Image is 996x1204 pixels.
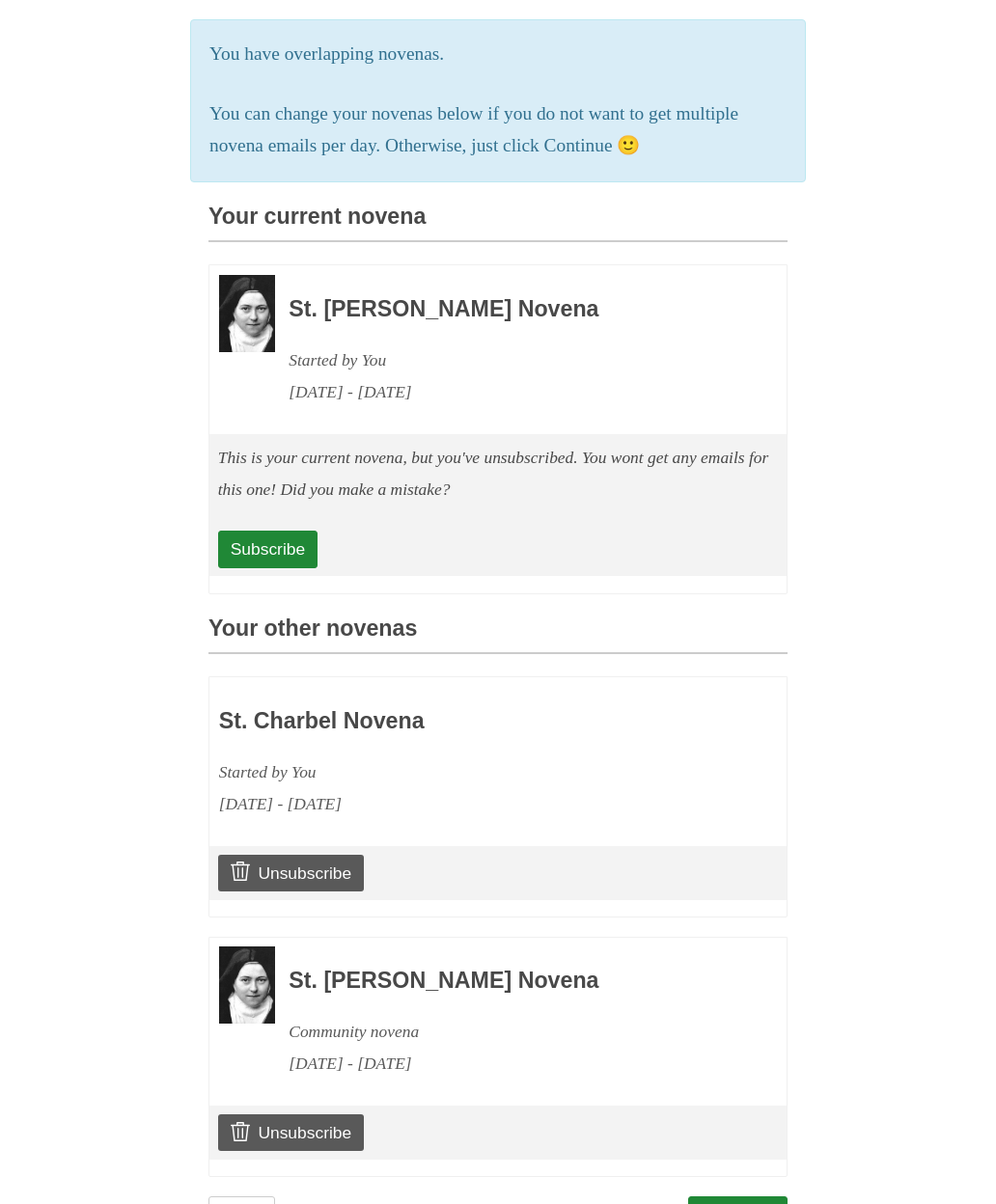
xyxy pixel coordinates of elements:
[209,39,787,70] p: You have overlapping novenas.
[218,531,318,567] a: Subscribe
[218,448,769,499] em: This is your current novena, but you've unsubscribed. You wont get any emails for this one! Did y...
[218,1114,364,1151] a: Unsubscribe
[289,344,734,376] div: Started by You
[289,969,734,994] h3: St. [PERSON_NAME] Novena
[289,1016,734,1048] div: Community novena
[289,376,734,408] div: [DATE] - [DATE]
[209,98,787,162] p: You can change your novenas below if you do not want to get multiple novena emails per day. Other...
[289,1048,734,1080] div: [DATE] - [DATE]
[219,788,665,820] div: [DATE] - [DATE]
[219,756,665,788] div: Started by You
[219,709,665,734] h3: St. Charbel Novena
[218,855,364,891] a: Unsubscribe
[208,616,788,654] h3: Your other novenas
[289,297,734,322] h3: St. [PERSON_NAME] Novena
[219,275,275,352] img: Novena image
[219,946,275,1024] img: Novena image
[208,205,788,242] h3: Your current novena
